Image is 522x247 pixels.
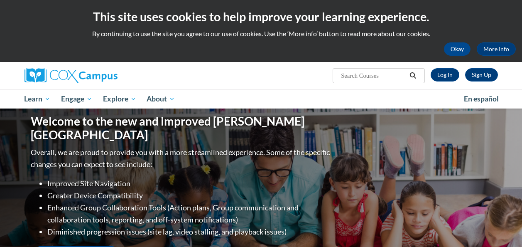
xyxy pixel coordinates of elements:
[465,68,498,82] a: Register
[25,68,118,83] img: Cox Campus
[61,94,92,104] span: Engage
[98,89,142,109] a: Explore
[141,89,180,109] a: About
[6,8,516,25] h2: This site uses cookies to help improve your learning experience.
[47,178,332,190] li: Improved Site Navigation
[464,94,499,103] span: En español
[103,94,136,104] span: Explore
[31,146,332,170] p: Overall, we are proud to provide you with a more streamlined experience. Some of the specific cha...
[477,42,516,56] a: More Info
[407,71,419,81] button: Search
[18,89,504,109] div: Main menu
[340,71,407,81] input: Search Courses
[47,226,332,238] li: Diminished progression issues (site lag, video stalling, and playback issues)
[47,202,332,226] li: Enhanced Group Collaboration Tools (Action plans, Group communication and collaboration tools, re...
[147,94,175,104] span: About
[56,89,98,109] a: Engage
[431,68,459,82] a: Log In
[444,42,471,56] button: Okay
[6,29,516,38] p: By continuing to use the site you agree to our use of cookies. Use the ‘More info’ button to read...
[31,114,332,142] h1: Welcome to the new and improved [PERSON_NAME][GEOGRAPHIC_DATA]
[19,89,56,109] a: Learn
[25,68,174,83] a: Cox Campus
[47,190,332,202] li: Greater Device Compatibility
[489,214,515,240] iframe: Button to launch messaging window
[458,90,504,108] a: En español
[24,94,50,104] span: Learn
